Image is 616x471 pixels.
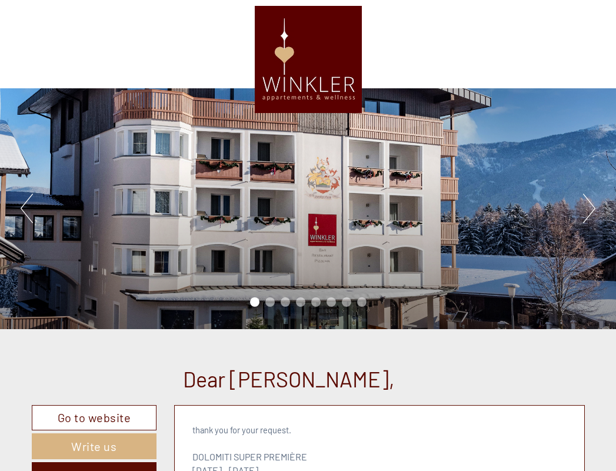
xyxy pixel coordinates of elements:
[32,405,157,430] a: Go to website
[183,367,395,391] h1: Dear [PERSON_NAME],
[32,433,157,459] a: Write us
[21,194,33,223] button: Previous
[192,424,291,435] span: thank you for your request.
[583,194,595,223] button: Next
